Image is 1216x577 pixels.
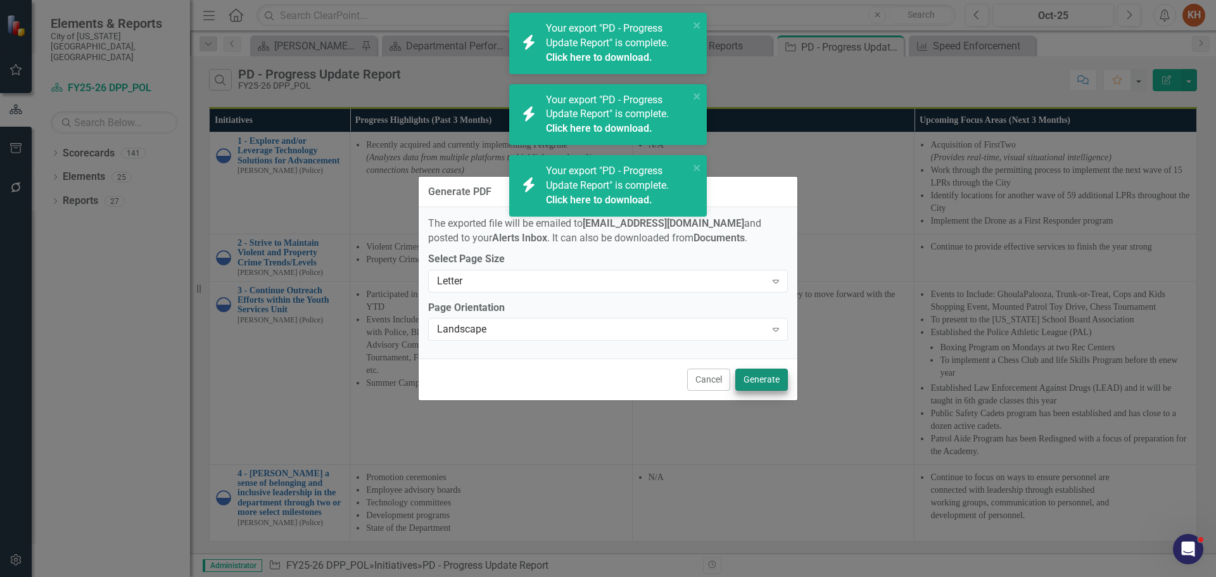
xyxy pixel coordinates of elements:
div: Letter [437,274,766,288]
strong: Alerts Inbox [492,232,547,244]
button: close [693,18,702,32]
span: Your export "PD - Progress Update Report" is complete. [546,22,686,65]
span: The exported file will be emailed to and posted to your . It can also be downloaded from . [428,217,761,244]
div: Generate PDF [428,186,491,198]
button: Cancel [687,369,730,391]
iframe: Intercom live chat [1173,534,1203,564]
button: close [693,89,702,104]
a: Click here to download. [546,51,652,63]
strong: Documents [693,232,745,244]
label: Select Page Size [428,252,788,267]
label: Page Orientation [428,301,788,315]
span: Your export "PD - Progress Update Report" is complete. [546,165,686,208]
a: Click here to download. [546,122,652,134]
span: Your export "PD - Progress Update Report" is complete. [546,94,686,137]
button: Generate [735,369,788,391]
button: close [693,160,702,175]
div: Landscape [437,322,766,337]
a: Click here to download. [546,194,652,206]
strong: [EMAIL_ADDRESS][DOMAIN_NAME] [583,217,744,229]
